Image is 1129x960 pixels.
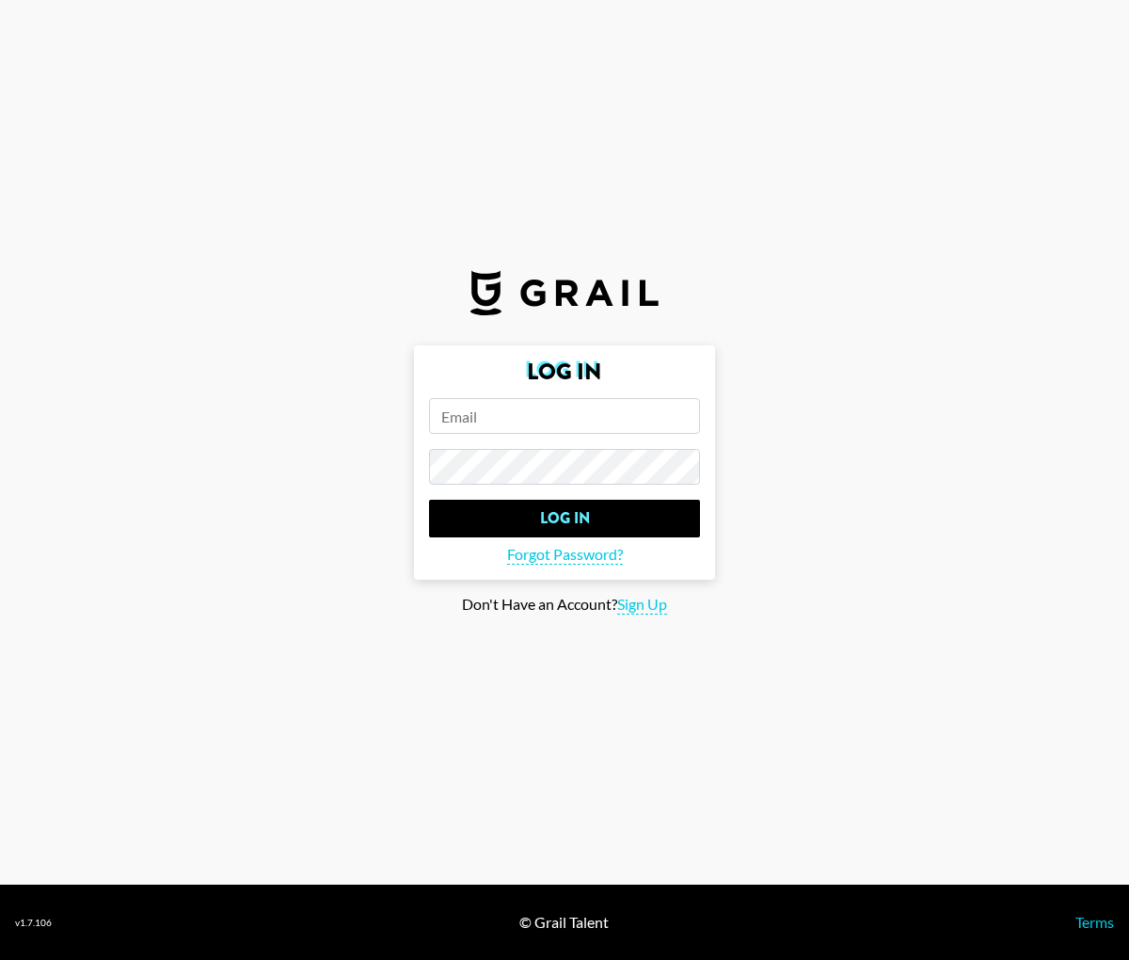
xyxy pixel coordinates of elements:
[15,917,52,929] div: v 1.7.106
[519,913,609,932] div: © Grail Talent
[429,360,700,383] h2: Log In
[470,270,659,315] img: Grail Talent Logo
[1075,913,1114,931] a: Terms
[429,398,700,434] input: Email
[15,595,1114,615] div: Don't Have an Account?
[429,500,700,537] input: Log In
[617,595,667,615] span: Sign Up
[507,545,623,565] span: Forgot Password?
